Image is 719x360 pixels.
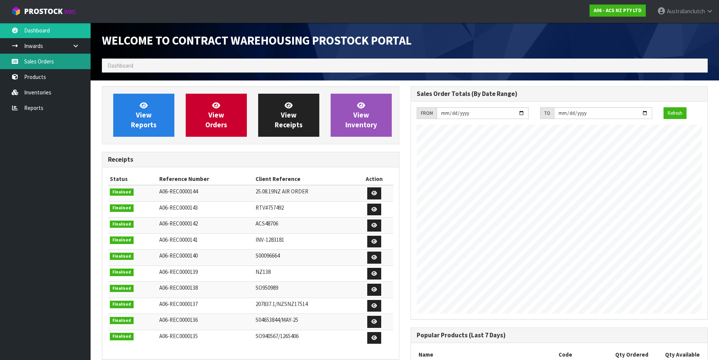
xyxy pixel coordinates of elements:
span: 207837.1/NZSNZ17514 [256,300,308,307]
span: A06-REC0000140 [159,252,198,259]
span: A06-REC0000141 [159,236,198,243]
a: ViewOrders [186,94,247,137]
span: SO940567/1265406 [256,332,299,340]
span: View Receipts [275,101,303,129]
span: Finalised [110,236,134,244]
span: Finalised [110,204,134,212]
span: A06-REC0000144 [159,188,198,195]
span: Finalised [110,253,134,260]
span: Dashboard [108,62,133,69]
span: ACS48706 [256,220,278,227]
a: ViewReceipts [258,94,319,137]
small: WMS [64,8,76,15]
span: View Reports [131,101,157,129]
th: Action [356,173,393,185]
span: A06-REC0000138 [159,284,198,291]
span: S04653844/MAY-25 [256,316,298,323]
span: Welcome to Contract Warehousing ProStock Portal [102,33,412,48]
span: A06-REC0000142 [159,220,198,227]
span: NZ138 [256,268,271,275]
span: Finalised [110,301,134,308]
span: View Inventory [345,101,377,129]
span: Finalised [110,188,134,196]
span: Finalised [110,333,134,340]
span: Finalised [110,317,134,324]
span: ProStock [24,6,63,16]
span: A06-REC0000139 [159,268,198,275]
strong: A06 - ACS NZ PTY LTD [594,7,642,14]
div: TO [540,107,554,119]
span: View Orders [205,101,227,129]
h3: Receipts [108,156,393,163]
a: ViewReports [113,94,174,137]
th: Reference Number [157,173,254,185]
h3: Sales Order Totals (By Date Range) [417,90,702,97]
a: ViewInventory [331,94,392,137]
span: A06-REC0000135 [159,332,198,340]
span: Finalised [110,269,134,276]
span: A06-REC0000136 [159,316,198,323]
span: A06-REC0000137 [159,300,198,307]
span: 25.08.19NZ AIR ORDER [256,188,308,195]
th: Client Reference [254,173,356,185]
span: S00096664 [256,252,280,259]
th: Status [108,173,157,185]
span: Australianclutch [667,8,705,15]
span: INV-1283181 [256,236,284,243]
div: FROM [417,107,437,119]
button: Refresh [664,107,687,119]
span: Finalised [110,221,134,228]
h3: Popular Products (Last 7 Days) [417,332,702,339]
span: RTV#757492 [256,204,284,211]
span: A06-REC0000143 [159,204,198,211]
span: SO950989 [256,284,278,291]
span: Finalised [110,285,134,292]
img: cube-alt.png [11,6,21,16]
